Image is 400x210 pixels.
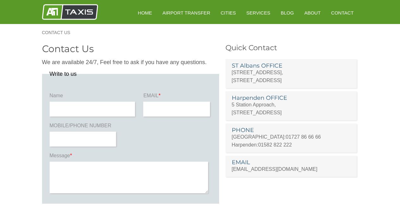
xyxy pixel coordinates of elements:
[232,69,351,84] p: [STREET_ADDRESS], [STREET_ADDRESS]
[225,44,358,51] h3: Quick Contact
[158,5,215,21] a: Airport Transfer
[327,5,358,21] a: Contact
[50,92,137,102] label: Name
[42,30,77,35] a: Contact Us
[232,127,351,133] h3: PHONE
[258,142,292,147] a: 01582 822 222
[216,5,240,21] a: Cities
[50,152,212,162] label: Message
[143,92,211,102] label: EMAIL
[232,166,317,172] a: [EMAIL_ADDRESS][DOMAIN_NAME]
[276,5,298,21] a: Blog
[42,58,219,66] p: We are available 24/7, Feel free to ask if you have any questions.
[232,63,351,69] h3: ST Albans OFFICE
[242,5,275,21] a: Services
[232,95,351,101] h3: Harpenden OFFICE
[286,134,321,140] a: 01727 86 66 66
[232,133,351,141] p: [GEOGRAPHIC_DATA]:
[133,5,157,21] a: HOME
[50,71,77,77] legend: Write to us
[42,4,98,20] img: A1 Taxis
[300,5,325,21] a: About
[232,159,351,165] h3: EMAIL
[50,122,118,132] label: MOBILE/PHONE NUMBER
[232,101,351,117] p: 5 Station Approach, [STREET_ADDRESS]
[42,44,219,54] h2: Contact Us
[232,141,351,149] p: Harpenden:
